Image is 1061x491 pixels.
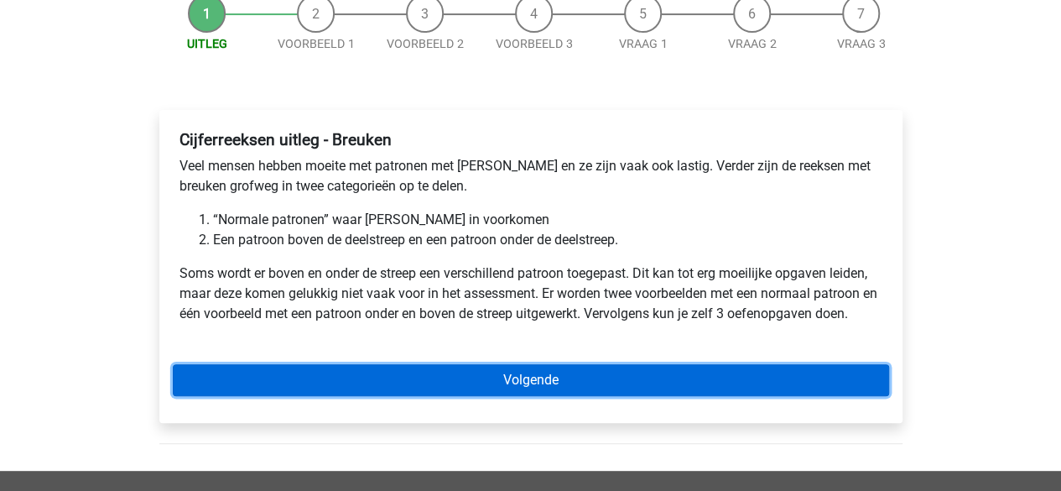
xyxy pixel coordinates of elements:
[387,37,464,50] a: Voorbeeld 2
[619,37,668,50] a: Vraag 1
[837,37,886,50] a: Vraag 3
[278,37,355,50] a: Voorbeeld 1
[496,37,573,50] a: Voorbeeld 3
[728,37,777,50] a: Vraag 2
[179,156,882,196] p: Veel mensen hebben moeite met patronen met [PERSON_NAME] en ze zijn vaak ook lastig. Verder zijn ...
[187,37,227,50] a: Uitleg
[213,230,882,250] li: Een patroon boven de deelstreep en een patroon onder de deelstreep.
[213,210,882,230] li: “Normale patronen” waar [PERSON_NAME] in voorkomen
[179,130,392,149] b: Cijferreeksen uitleg - Breuken
[173,364,889,396] a: Volgende
[179,264,882,324] p: Soms wordt er boven en onder de streep een verschillend patroon toegepast. Dit kan tot erg moeili...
